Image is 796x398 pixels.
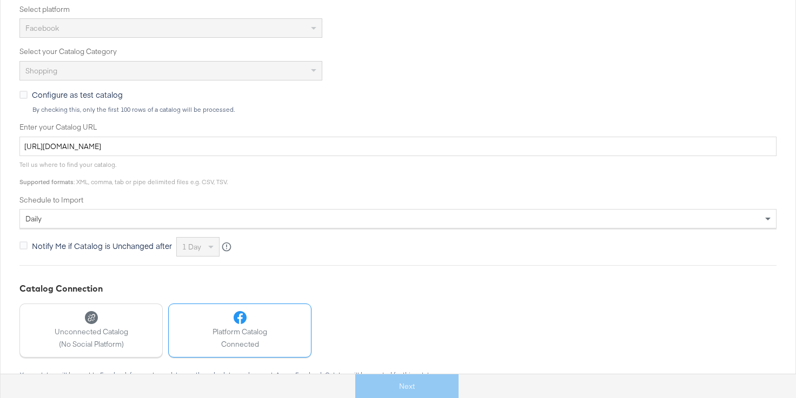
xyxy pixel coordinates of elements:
span: Configure as test catalog [32,89,123,100]
span: daily [25,214,42,224]
span: Unconnected Catalog [55,327,128,337]
span: Tell us where to find your catalog. : XML, comma, tab or pipe delimited files e.g. CSV, TSV. [19,160,228,186]
label: Schedule to Import [19,195,777,205]
span: Shopping [25,66,57,76]
span: 1 day [182,242,201,252]
button: Platform CatalogConnected [168,303,311,357]
button: Unconnected Catalog(No Social Platform) [19,303,163,357]
span: Facebook [25,23,59,33]
strong: Supported formats [19,178,74,186]
label: Enter your Catalog URL [19,122,777,132]
div: By checking this, only the first 100 rows of a catalog will be processed. [32,106,777,113]
span: (No Social Platform) [55,339,128,349]
span: Connected [213,339,267,349]
span: Notify Me if Catalog is Unchanged after [32,240,172,251]
span: Platform Catalog [213,327,267,337]
label: Select platform [19,4,777,15]
label: Select your Catalog Category [19,46,777,57]
div: Catalog Connection [19,282,777,295]
input: Enter Catalog URL, e.g. http://www.example.com/products.xml [19,137,777,157]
